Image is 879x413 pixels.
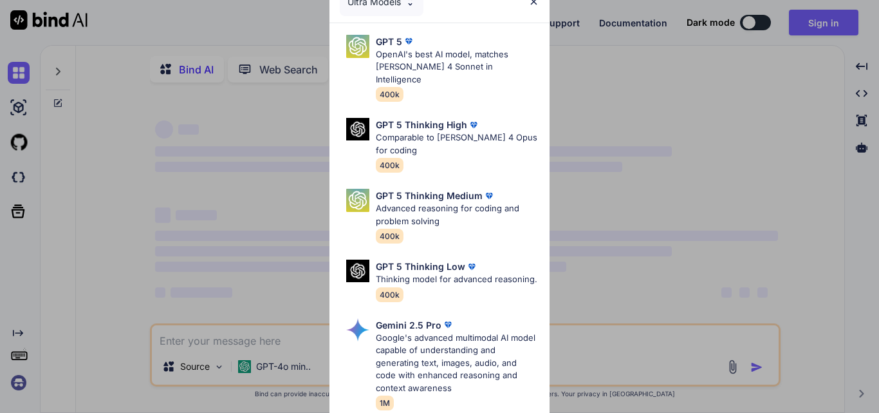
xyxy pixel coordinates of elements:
[346,118,369,140] img: Pick Models
[483,189,495,202] img: premium
[376,318,441,332] p: Gemini 2.5 Pro
[346,189,369,212] img: Pick Models
[346,318,369,341] img: Pick Models
[376,131,539,157] p: Comparable to [PERSON_NAME] 4 Opus for coding
[376,87,403,102] span: 400k
[376,260,465,273] p: GPT 5 Thinking Low
[376,48,539,86] p: OpenAI's best AI model, matches [PERSON_NAME] 4 Sonnet in Intelligence
[467,119,480,131] img: premium
[376,273,537,286] p: Thinking model for advanced reasoning.
[376,396,394,410] span: 1M
[376,189,483,202] p: GPT 5 Thinking Medium
[376,158,403,173] span: 400k
[441,318,454,331] img: premium
[376,332,539,395] p: Google's advanced multimodal AI model capable of understanding and generating text, images, audio...
[465,260,478,273] img: premium
[376,287,403,302] span: 400k
[376,229,403,244] span: 400k
[402,35,415,48] img: premium
[376,118,467,131] p: GPT 5 Thinking High
[376,202,539,227] p: Advanced reasoning for coding and problem solving
[376,35,402,48] p: GPT 5
[346,35,369,58] img: Pick Models
[346,260,369,282] img: Pick Models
